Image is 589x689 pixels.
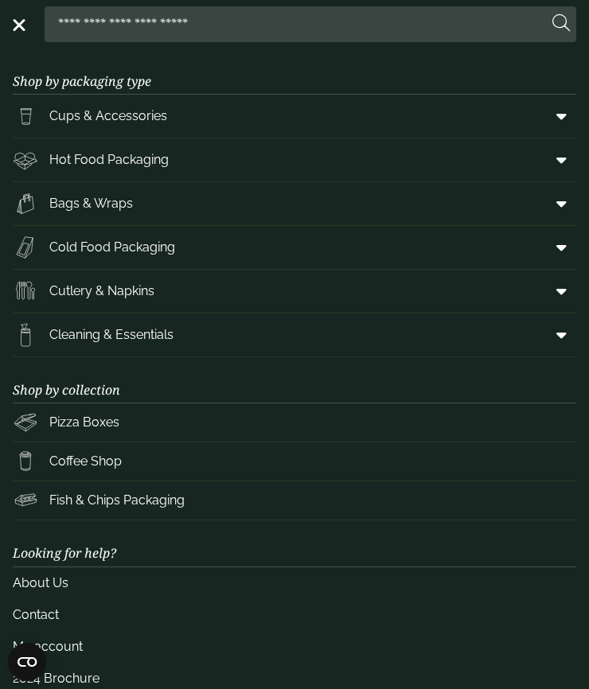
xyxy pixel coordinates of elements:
[13,520,576,566] h3: Looking for help?
[8,643,46,681] button: Open CMP widget
[13,147,38,173] img: Deli_box.svg
[13,49,576,95] h3: Shop by packaging type
[49,413,119,432] span: Pizza Boxes
[13,442,576,481] a: Coffee Shop
[13,357,576,403] h3: Shop by collection
[13,138,576,181] a: Hot Food Packaging
[13,599,576,631] a: Contact
[49,238,175,257] span: Cold Food Packaging
[13,410,38,435] img: Pizza_boxes.svg
[49,150,169,169] span: Hot Food Packaging
[13,449,38,474] img: HotDrink_paperCup.svg
[13,182,576,225] a: Bags & Wraps
[49,325,174,344] span: Cleaning & Essentials
[13,313,576,356] a: Cleaning & Essentials
[13,235,38,260] img: Sandwich_box.svg
[49,194,133,213] span: Bags & Wraps
[13,191,38,216] img: Paper_carriers.svg
[13,95,576,138] a: Cups & Accessories
[13,226,576,269] a: Cold Food Packaging
[13,567,576,599] a: About Us
[49,107,167,126] span: Cups & Accessories
[13,481,576,520] a: Fish & Chips Packaging
[49,491,185,510] span: Fish & Chips Packaging
[13,278,38,304] img: Cutlery.svg
[13,631,576,663] a: My account
[13,488,38,513] img: FishNchip_box.svg
[13,403,576,442] a: Pizza Boxes
[13,322,38,348] img: open-wipe.svg
[13,103,38,129] img: PintNhalf_cup.svg
[13,270,576,313] a: Cutlery & Napkins
[49,282,154,301] span: Cutlery & Napkins
[49,452,122,471] span: Coffee Shop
